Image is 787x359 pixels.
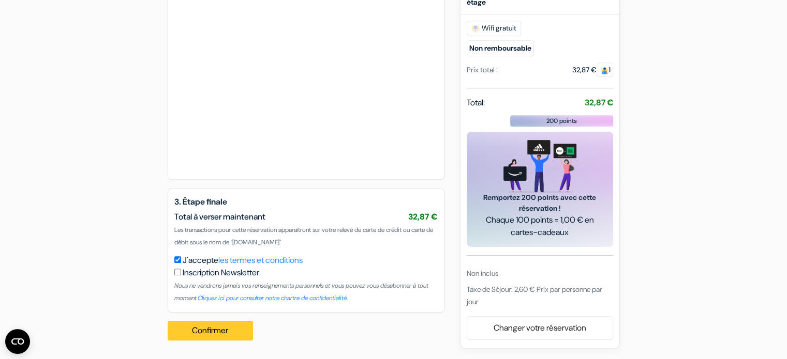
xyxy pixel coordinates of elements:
[479,214,601,239] span: Chaque 100 points = 1,00 € en cartes-cadeaux
[479,192,601,214] span: Remportez 200 points avec cette réservation !
[467,285,602,306] span: Taxe de Séjour: 2,60 € Prix par personne par jour
[198,294,348,302] a: Cliquez ici pour consulter notre chartre de confidentialité.
[183,267,259,279] label: Inscription Newsletter
[174,211,265,222] span: Total à verser maintenant
[467,268,613,279] div: Non inclus
[597,63,613,77] span: 1
[503,140,576,192] img: gift_card_hero_new.png
[185,5,427,161] iframe: Cadre de saisie sécurisé pour le paiement
[5,329,30,354] button: Ouvrir le widget CMP
[174,282,428,302] small: Nous ne vendrons jamais vos renseignements personnels et vous pouvez vous désabonner à tout moment.
[572,65,613,75] div: 32,87 €
[546,116,577,126] span: 200 points
[467,97,485,109] span: Total:
[601,67,608,74] img: guest.svg
[467,318,613,338] a: Changer votre réservation
[168,321,254,340] button: Confirmer
[467,65,498,75] div: Prix total :
[467,40,534,56] small: Non remboursable
[174,197,438,207] h5: 3. Étape finale
[174,226,433,246] span: Les transactions pour cette réservation apparaîtront sur votre relevé de carte de crédit ou carte...
[585,97,613,108] strong: 32,87 €
[408,211,438,222] span: 32,87 €
[471,24,480,33] img: free_wifi.svg
[218,255,303,266] a: les termes et conditions
[467,21,521,36] span: Wifi gratuit
[183,254,303,267] label: J'accepte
